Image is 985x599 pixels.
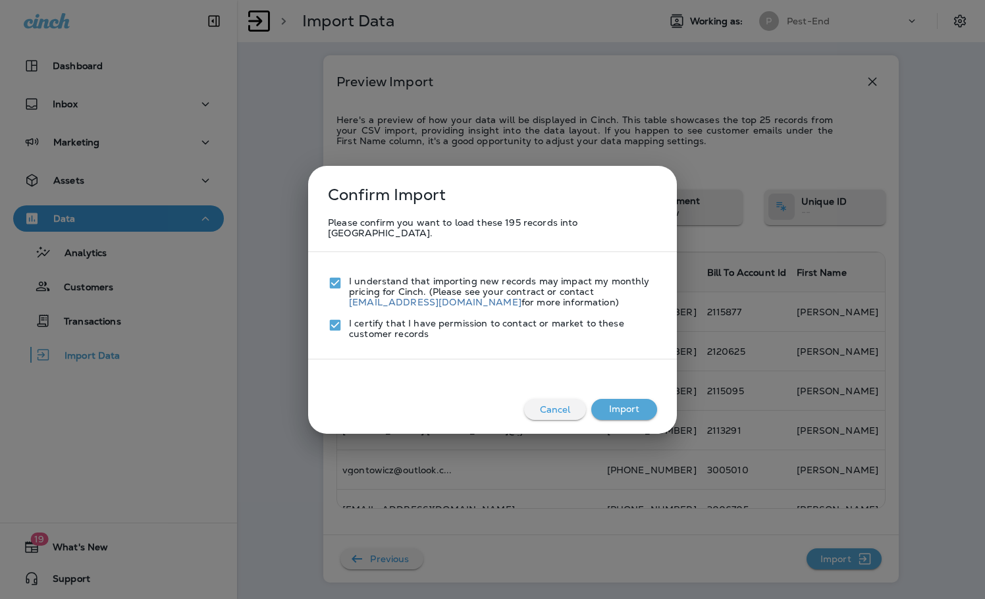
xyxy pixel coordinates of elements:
[591,399,657,420] button: Import
[321,179,446,211] p: Confirm Import
[524,399,586,420] button: Cancel
[535,399,576,420] p: Cancel
[328,217,657,238] p: Please confirm you want to load these 195 records into [GEOGRAPHIC_DATA].
[349,318,657,339] p: I certify that I have permission to contact or market to these customer records
[349,296,521,308] a: [EMAIL_ADDRESS][DOMAIN_NAME]
[349,276,657,307] p: I understand that importing new records may impact my monthly pricing for Cinch. (Please see your...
